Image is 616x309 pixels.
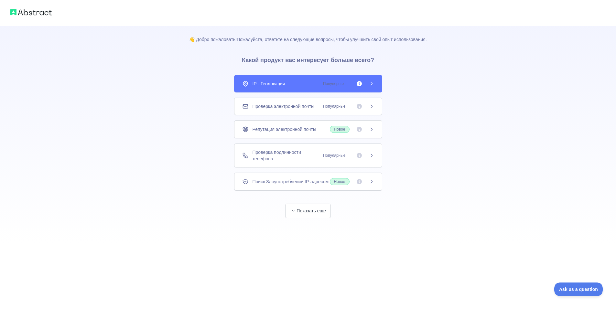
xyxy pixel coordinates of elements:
img: Абстрактный логотип [10,8,52,17]
ya-tr-span: Популярные [323,81,346,86]
ya-tr-span: Новое [334,127,345,132]
span: Популярные [319,152,350,159]
button: Показать еще [285,204,330,218]
ya-tr-span: Показать еще [297,208,326,214]
span: Популярные [319,103,350,110]
ya-tr-span: Проверка электронной почты [253,103,314,110]
ya-tr-span: Репутация электронной почты [253,126,316,133]
ya-tr-span: IP - Геолокация [253,80,285,87]
ya-tr-span: Проверка подлинности телефона [253,149,319,162]
ya-tr-span: Пожалуйста, ответьте на следующие вопросы, чтобы улучшить свой опыт использования. [237,36,427,43]
ya-tr-span: 👋 Добро пожаловать! [189,36,237,43]
iframe: Переключить Службу Поддержки Клиентов [554,282,603,296]
span: Новое [330,178,350,185]
ya-tr-span: Поиск Злоупотреблений IP-адресом [253,178,329,185]
ya-tr-span: Какой продукт вас интересует больше всего? [242,57,374,63]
